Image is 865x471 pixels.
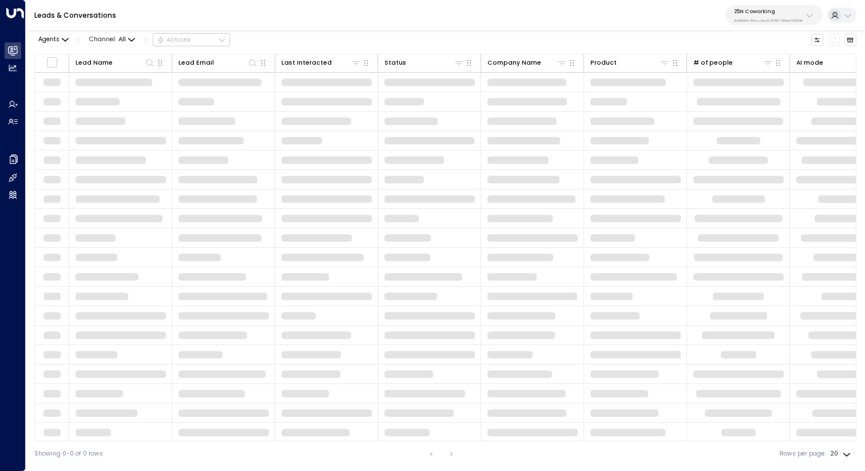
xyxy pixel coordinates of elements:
nav: pagination navigation [424,447,459,461]
div: Company Name [487,57,568,68]
p: 25N Coworking [734,8,803,15]
div: Status [384,58,406,68]
div: Product [590,58,617,68]
div: 20 [830,447,853,461]
button: Customize [811,34,824,46]
div: # of people [693,58,733,68]
button: Actions [153,33,230,47]
button: 25N Coworking3b9800f4-81ca-4ec0-8758-72fbe4763f36 [725,5,823,25]
div: Last Interacted [281,57,362,68]
div: Last Interacted [281,58,332,68]
span: Refresh [828,34,840,46]
button: Agents [34,34,72,46]
div: Lead Name [76,58,113,68]
div: Button group with a nested menu [153,33,230,47]
span: Channel: [86,34,138,46]
span: All [118,36,126,43]
div: Lead Name [76,57,156,68]
div: AI mode [796,58,823,68]
a: Leads & Conversations [34,10,116,20]
p: 3b9800f4-81ca-4ec0-8758-72fbe4763f36 [734,18,803,23]
div: Showing 0-0 of 0 rows [34,449,103,458]
div: Lead Email [178,58,214,68]
div: # of people [693,57,773,68]
div: Actions [157,36,192,44]
div: Company Name [487,58,541,68]
span: Agents [38,37,59,43]
button: Channel:All [86,34,138,46]
div: Lead Email [178,57,259,68]
button: Archived Leads [844,34,857,46]
div: Product [590,57,670,68]
div: Status [384,57,465,68]
label: Rows per page: [780,449,826,458]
